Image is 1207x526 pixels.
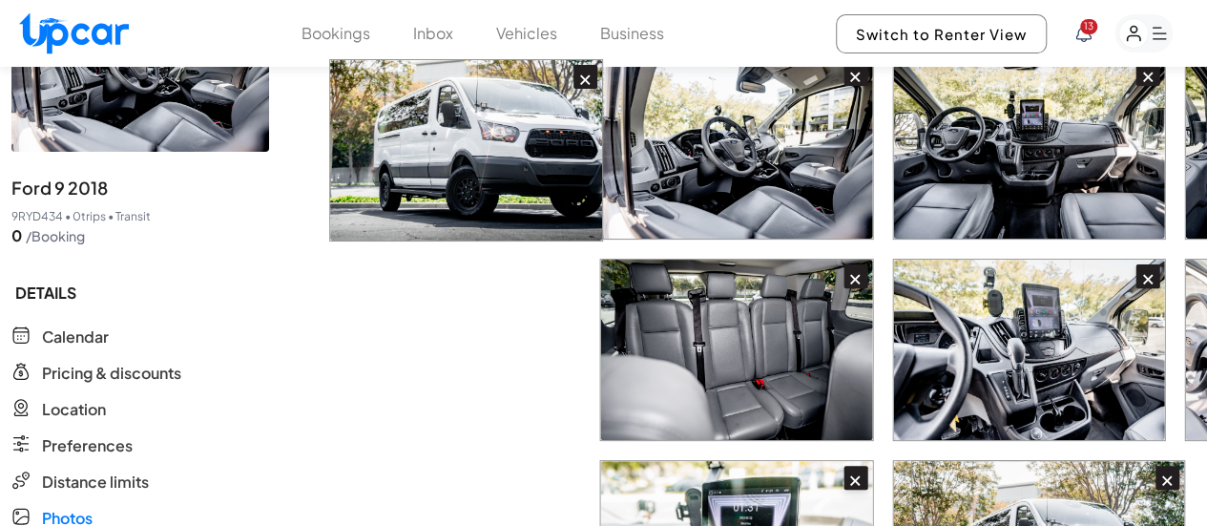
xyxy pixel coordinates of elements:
[1080,19,1097,34] span: You have new notifications
[73,209,106,224] span: 0 trips
[413,22,453,45] button: Inbox
[115,209,151,224] span: Transit
[19,12,129,53] img: Upcar Logo
[42,326,109,348] span: Calendar
[11,209,63,224] span: 9RYD434
[42,434,133,457] span: Preferences
[65,209,71,224] span: •
[42,471,149,494] span: Distance limits
[42,398,106,421] span: Location
[11,282,269,305] span: DETAILS
[600,22,664,45] button: Business
[108,209,114,224] span: •
[836,14,1047,53] button: Switch to Renter View
[302,22,370,45] button: Bookings
[26,226,85,245] span: /Booking
[11,175,108,201] span: Ford 9 2018
[496,22,557,45] button: Vehicles
[42,362,181,385] span: Pricing & discounts
[11,224,22,247] span: 0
